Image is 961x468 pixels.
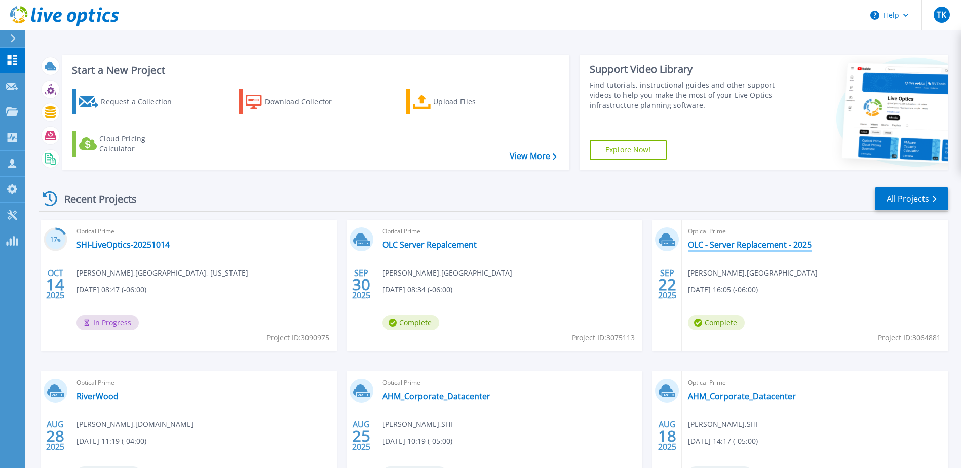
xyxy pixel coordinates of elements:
[382,377,637,388] span: Optical Prime
[352,266,371,303] div: SEP 2025
[937,11,946,19] span: TK
[76,284,146,295] span: [DATE] 08:47 (-06:00)
[99,134,180,154] div: Cloud Pricing Calculator
[658,417,677,454] div: AUG 2025
[352,280,370,289] span: 30
[46,280,64,289] span: 14
[382,226,637,237] span: Optical Prime
[382,436,452,447] span: [DATE] 10:19 (-05:00)
[39,186,150,211] div: Recent Projects
[433,92,514,112] div: Upload Files
[76,391,119,401] a: RiverWood
[76,419,194,430] span: [PERSON_NAME] , [DOMAIN_NAME]
[382,240,477,250] a: OLC Server Repalcement
[658,432,676,440] span: 18
[688,240,812,250] a: OLC - Server Replacement - 2025
[658,266,677,303] div: SEP 2025
[101,92,182,112] div: Request a Collection
[266,332,329,343] span: Project ID: 3090975
[688,267,818,279] span: [PERSON_NAME] , [GEOGRAPHIC_DATA]
[688,436,758,447] span: [DATE] 14:17 (-05:00)
[572,332,635,343] span: Project ID: 3075113
[688,315,745,330] span: Complete
[406,89,519,114] a: Upload Files
[239,89,352,114] a: Download Collector
[688,226,942,237] span: Optical Prime
[46,266,65,303] div: OCT 2025
[382,284,452,295] span: [DATE] 08:34 (-06:00)
[510,151,557,161] a: View More
[688,391,796,401] a: AHM_Corporate_Datacenter
[76,240,170,250] a: SHI-LiveOptics-20251014
[688,284,758,295] span: [DATE] 16:05 (-06:00)
[688,377,942,388] span: Optical Prime
[352,417,371,454] div: AUG 2025
[76,436,146,447] span: [DATE] 11:19 (-04:00)
[382,419,452,430] span: [PERSON_NAME] , SHI
[46,417,65,454] div: AUG 2025
[76,315,139,330] span: In Progress
[76,377,331,388] span: Optical Prime
[878,332,941,343] span: Project ID: 3064881
[688,419,758,430] span: [PERSON_NAME] , SHI
[590,63,778,76] div: Support Video Library
[382,391,490,401] a: AHM_Corporate_Datacenter
[57,237,61,243] span: %
[590,140,667,160] a: Explore Now!
[46,432,64,440] span: 28
[72,65,556,76] h3: Start a New Project
[382,267,512,279] span: [PERSON_NAME] , [GEOGRAPHIC_DATA]
[265,92,346,112] div: Download Collector
[590,80,778,110] div: Find tutorials, instructional guides and other support videos to help you make the most of your L...
[72,131,185,157] a: Cloud Pricing Calculator
[44,234,67,246] h3: 17
[658,280,676,289] span: 22
[72,89,185,114] a: Request a Collection
[76,226,331,237] span: Optical Prime
[352,432,370,440] span: 25
[76,267,248,279] span: [PERSON_NAME] , [GEOGRAPHIC_DATA], [US_STATE]
[382,315,439,330] span: Complete
[875,187,948,210] a: All Projects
